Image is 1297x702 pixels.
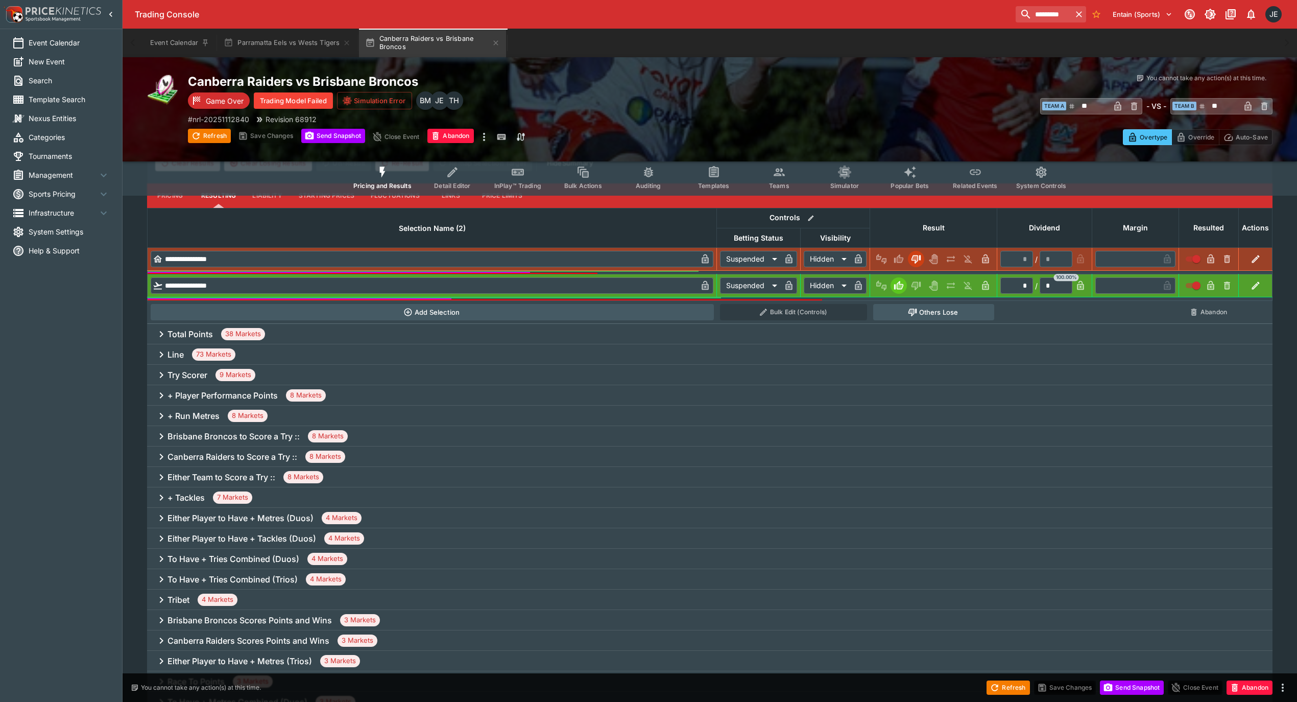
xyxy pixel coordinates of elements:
h6: + Player Performance Points [167,390,278,401]
button: Refresh [188,129,231,143]
button: Toggle light/dark mode [1201,5,1219,24]
th: Resulted [1179,208,1239,247]
button: Not Set [873,277,890,294]
th: Margin [1092,208,1179,247]
button: Trading Model Failed [254,92,333,109]
button: Price Limits [474,183,531,208]
button: Others Lose [873,304,994,320]
span: Visibility [809,232,862,244]
span: 3 Markets [340,615,380,625]
button: Abandon [1227,681,1272,695]
button: Void [925,251,942,267]
button: Lose [908,277,924,294]
h6: Line [167,349,184,360]
button: Overtype [1123,129,1172,145]
span: Auditing [636,182,661,190]
span: Sports Pricing [29,189,98,199]
span: Team B [1172,102,1196,110]
button: Connected to PK [1181,5,1199,24]
h6: Total Points [167,329,213,340]
p: Game Over [206,96,244,106]
span: Simulator [830,182,859,190]
img: Sportsbook Management [26,17,81,21]
span: Pricing and Results [353,182,412,190]
span: 4 Markets [307,554,347,564]
span: 4 Markets [322,513,362,523]
button: Lose [908,251,924,267]
div: Byron Monk [416,91,435,110]
h6: Tribet [167,595,189,605]
span: 8 Markets [283,472,323,482]
button: Abandon [427,129,473,143]
p: Overtype [1140,132,1167,143]
span: Event Calendar [29,37,110,48]
span: 8 Markets [228,411,268,421]
div: Start From [1123,129,1272,145]
span: Mark an event as closed and abandoned. [427,130,473,141]
div: Event type filters [345,159,1074,196]
img: PriceKinetics [26,7,101,15]
span: Popular Bets [891,182,929,190]
button: Simulation Error [337,92,412,109]
button: more [478,129,490,145]
h6: Canberra Raiders Scores Points and Wins [167,636,329,646]
h6: + Run Metres [167,411,220,422]
div: / [1035,280,1038,291]
div: Hidden [804,277,850,294]
button: Refresh [987,681,1029,695]
h6: To Have + Tries Combined (Trios) [167,574,298,585]
span: 38 Markets [221,329,265,339]
button: Not Set [873,251,890,267]
button: Links [428,183,474,208]
span: System Controls [1016,182,1066,190]
button: Parramatta Eels vs Wests Tigers [218,29,357,57]
th: Actions [1239,208,1272,247]
button: Bulk edit [804,212,818,225]
div: Trading Console [135,9,1012,20]
button: more [1277,682,1289,694]
button: Send Snapshot [301,129,365,143]
span: 9 Markets [215,370,255,380]
button: No Bookmarks [1088,6,1104,22]
h6: + Tackles [167,493,205,503]
p: You cannot take any action(s) at this time. [1146,74,1266,83]
button: Void [925,277,942,294]
span: Team A [1042,102,1066,110]
th: Dividend [997,208,1092,247]
button: Resulting [193,183,244,208]
h6: Either Player to Have + Metres (Trios) [167,656,312,667]
div: / [1035,254,1038,265]
span: 4 Markets [198,595,237,605]
span: System Settings [29,226,110,237]
span: Teams [769,182,789,190]
h6: Either Player to Have + Tackles (Duos) [167,533,316,544]
span: 8 Markets [305,452,345,462]
button: James Edlin [1262,3,1285,26]
button: Eliminated In Play [960,251,976,267]
span: Search [29,75,110,86]
span: Related Events [953,182,997,190]
span: Betting Status [723,232,795,244]
h6: - VS - [1146,101,1166,111]
button: Push [943,251,959,267]
span: Selection Name (2) [388,222,477,235]
span: Help & Support [29,245,110,256]
button: Send Snapshot [1100,681,1164,695]
div: Suspended [720,277,781,294]
div: Todd Henderson [445,91,463,110]
h6: Brisbane Broncos Scores Points and Wins [167,615,332,626]
button: Auto-Save [1219,129,1272,145]
span: 3 Markets [320,656,360,666]
img: PriceKinetics Logo [3,4,23,25]
span: Templates [698,182,729,190]
h6: Either Player to Have + Metres (Duos) [167,513,314,524]
span: Management [29,170,98,180]
button: Push [943,277,959,294]
span: New Event [29,56,110,67]
h6: Either Team to Score a Try :: [167,472,275,483]
span: Nexus Entities [29,113,110,124]
span: Detail Editor [434,182,470,190]
p: Copy To Clipboard [188,114,249,125]
button: Add Selection [151,304,714,320]
button: Pricing [147,183,193,208]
